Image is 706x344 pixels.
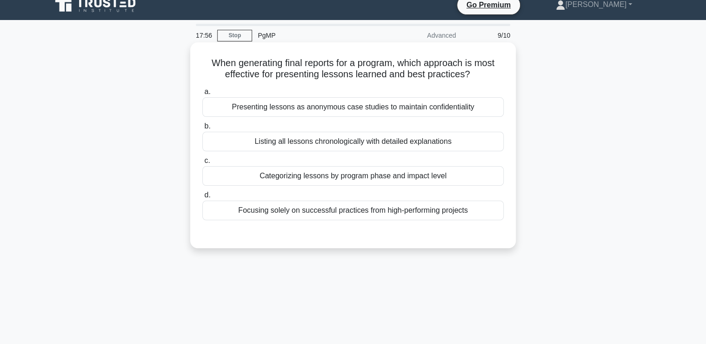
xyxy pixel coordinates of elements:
[380,26,461,45] div: Advanced
[204,156,210,164] span: c.
[202,166,504,186] div: Categorizing lessons by program phase and impact level
[201,57,505,81] h5: When generating final reports for a program, which approach is most effective for presenting less...
[202,97,504,117] div: Presenting lessons as anonymous case studies to maintain confidentiality
[202,132,504,151] div: Listing all lessons chronologically with detailed explanations
[204,191,210,199] span: d.
[204,88,210,95] span: a.
[217,30,252,41] a: Stop
[202,201,504,220] div: Focusing solely on successful practices from high-performing projects
[204,122,210,130] span: b.
[461,26,516,45] div: 9/10
[252,26,380,45] div: PgMP
[190,26,217,45] div: 17:56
